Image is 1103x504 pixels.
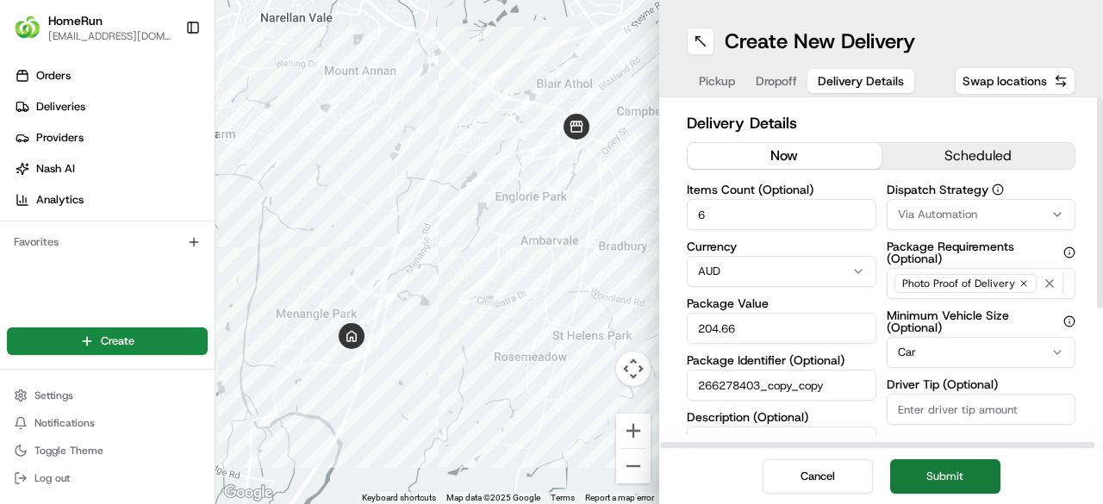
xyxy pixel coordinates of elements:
[687,297,876,309] label: Package Value
[34,444,103,457] span: Toggle Theme
[7,7,178,48] button: HomeRunHomeRun[EMAIL_ADDRESS][DOMAIN_NAME]
[687,240,876,252] label: Currency
[1063,315,1075,327] button: Minimum Vehicle Size (Optional)
[902,277,1015,290] span: Photo Proof of Delivery
[7,93,215,121] a: Deliveries
[7,186,215,214] a: Analytics
[687,354,876,366] label: Package Identifier (Optional)
[887,184,1076,196] label: Dispatch Strategy
[887,309,1076,333] label: Minimum Vehicle Size (Optional)
[887,240,1076,264] label: Package Requirements (Optional)
[616,352,651,386] button: Map camera controls
[34,416,95,430] span: Notifications
[763,459,873,494] button: Cancel
[725,28,915,55] h1: Create New Delivery
[7,155,215,183] a: Nash AI
[756,72,797,90] span: Dropoff
[687,313,876,344] input: Enter package value
[34,471,70,485] span: Log out
[7,411,208,435] button: Notifications
[36,130,84,146] span: Providers
[36,161,75,177] span: Nash AI
[887,394,1076,425] input: Enter driver tip amount
[890,459,1000,494] button: Submit
[48,12,103,29] button: HomeRun
[362,492,436,504] button: Keyboard shortcuts
[446,493,540,502] span: Map data ©2025 Google
[1063,246,1075,258] button: Package Requirements (Optional)
[7,124,215,152] a: Providers
[36,192,84,208] span: Analytics
[7,439,208,463] button: Toggle Theme
[887,199,1076,230] button: Via Automation
[616,414,651,448] button: Zoom in
[7,228,208,256] div: Favorites
[963,72,1047,90] span: Swap locations
[551,493,575,502] a: Terms (opens in new tab)
[36,99,85,115] span: Deliveries
[887,378,1076,390] label: Driver Tip (Optional)
[220,482,277,504] img: Google
[882,143,1075,169] button: scheduled
[7,466,208,490] button: Log out
[220,482,277,504] a: Open this area in Google Maps (opens a new window)
[7,327,208,355] button: Create
[955,67,1075,95] button: Swap locations
[818,72,904,90] span: Delivery Details
[585,493,654,502] a: Report a map error
[7,383,208,408] button: Settings
[101,333,134,349] span: Create
[48,29,171,43] button: [EMAIL_ADDRESS][DOMAIN_NAME]
[688,143,882,169] button: now
[687,111,1075,135] h2: Delivery Details
[14,14,41,41] img: HomeRun
[687,199,876,230] input: Enter number of items
[687,370,876,401] input: Enter package identifier
[34,389,73,402] span: Settings
[616,449,651,483] button: Zoom out
[7,62,215,90] a: Orders
[887,268,1076,299] button: Photo Proof of Delivery
[699,72,735,90] span: Pickup
[687,411,876,423] label: Description (Optional)
[36,68,71,84] span: Orders
[992,184,1004,196] button: Dispatch Strategy
[687,184,876,196] label: Items Count (Optional)
[898,207,977,222] span: Via Automation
